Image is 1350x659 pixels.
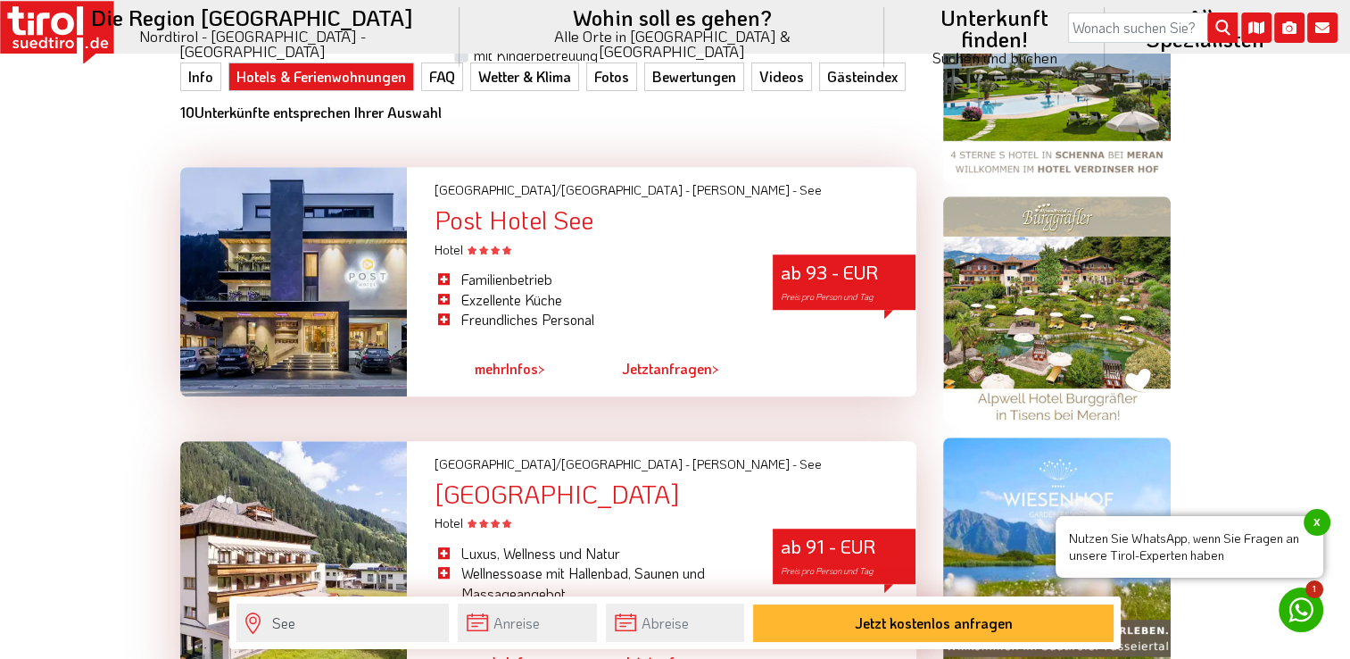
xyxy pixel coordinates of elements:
[692,455,796,472] span: [PERSON_NAME] -
[475,348,545,389] a: mehrInfos>
[1241,13,1271,43] i: Karte öffnen
[753,605,1114,642] button: Jetzt kostenlos anfragen
[799,455,821,472] span: See
[773,529,915,584] div: ab 91 - EUR
[434,181,689,198] span: [GEOGRAPHIC_DATA]/[GEOGRAPHIC_DATA] -
[180,103,195,121] b: 10
[180,103,442,121] b: Unterkünfte entsprechen Ihrer Auswahl
[434,563,746,604] li: Wellnessoase mit Hallenbad, Saunen und Massageangebot
[434,514,511,531] span: Hotel
[780,291,873,303] span: Preis pro Person und Tag
[606,604,744,642] input: Abreise
[1305,580,1323,598] span: 1
[434,241,511,258] span: Hotel
[622,359,653,378] span: Jetzt
[712,359,719,378] span: >
[780,565,873,577] span: Preis pro Person und Tag
[434,310,746,329] li: Freundliches Personal
[622,348,719,389] a: Jetztanfragen>
[1068,13,1238,43] input: Wonach suchen Sie?
[1307,13,1338,43] i: Kontakt
[66,29,438,59] small: Nordtirol - [GEOGRAPHIC_DATA] - [GEOGRAPHIC_DATA]
[1056,516,1323,578] span: Nutzen Sie WhatsApp, wenn Sie Fragen an unsere Tirol-Experten haben
[434,270,746,289] li: Familienbetrieb
[773,254,915,310] div: ab 93 - EUR
[475,359,506,378] span: mehr
[434,480,915,508] div: [GEOGRAPHIC_DATA]
[236,604,449,642] input: Wo soll's hingehen?
[943,196,1171,424] img: burggraefler.jpg
[434,206,915,234] div: Post Hotel See
[692,181,796,198] span: [PERSON_NAME] -
[1279,588,1323,632] a: 1 Nutzen Sie WhatsApp, wenn Sie Fragen an unsere Tirol-Experten habenx
[458,604,596,642] input: Anreise
[1304,509,1330,536] span: x
[906,50,1083,65] small: Suchen und buchen
[434,290,746,310] li: Exzellente Küche
[481,29,863,59] small: Alle Orte in [GEOGRAPHIC_DATA] & [GEOGRAPHIC_DATA]
[434,544,746,563] li: Luxus, Wellness und Natur
[538,359,545,378] span: >
[434,455,689,472] span: [GEOGRAPHIC_DATA]/[GEOGRAPHIC_DATA] -
[799,181,821,198] span: See
[1274,13,1304,43] i: Fotogalerie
